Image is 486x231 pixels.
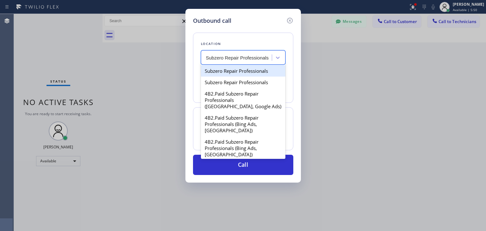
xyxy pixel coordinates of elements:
[201,65,285,77] div: Subzero Repair Professionals
[201,88,285,112] div: 4B2.Paid Subzero Repair Professionals ([GEOGRAPHIC_DATA], Google Ads)
[193,16,231,25] h5: Outbound call
[201,41,285,47] div: Location
[201,77,285,88] div: Subzero Repair Professionals
[201,112,285,136] div: 4B2.Paid Subzero Repair Professionals (Bing Ads, [GEOGRAPHIC_DATA])
[201,136,285,160] div: 4B2.Paid Subzero Repair Professionals (Bing Ads, [GEOGRAPHIC_DATA])
[193,155,293,175] button: Call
